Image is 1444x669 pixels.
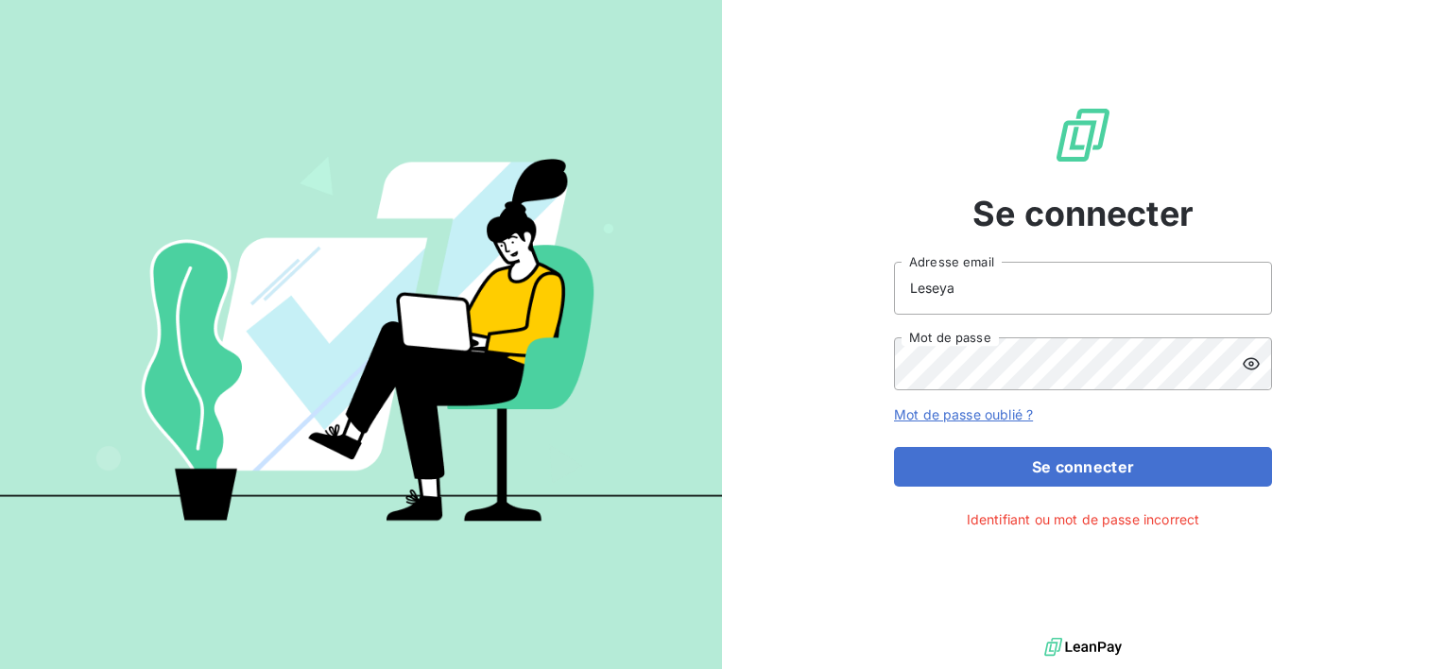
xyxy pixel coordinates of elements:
[894,447,1272,487] button: Se connecter
[967,509,1200,529] span: Identifiant ou mot de passe incorrect
[972,188,1194,239] span: Se connecter
[894,262,1272,315] input: placeholder
[1044,633,1122,661] img: logo
[1053,105,1113,165] img: Logo LeanPay
[894,406,1033,422] a: Mot de passe oublié ?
